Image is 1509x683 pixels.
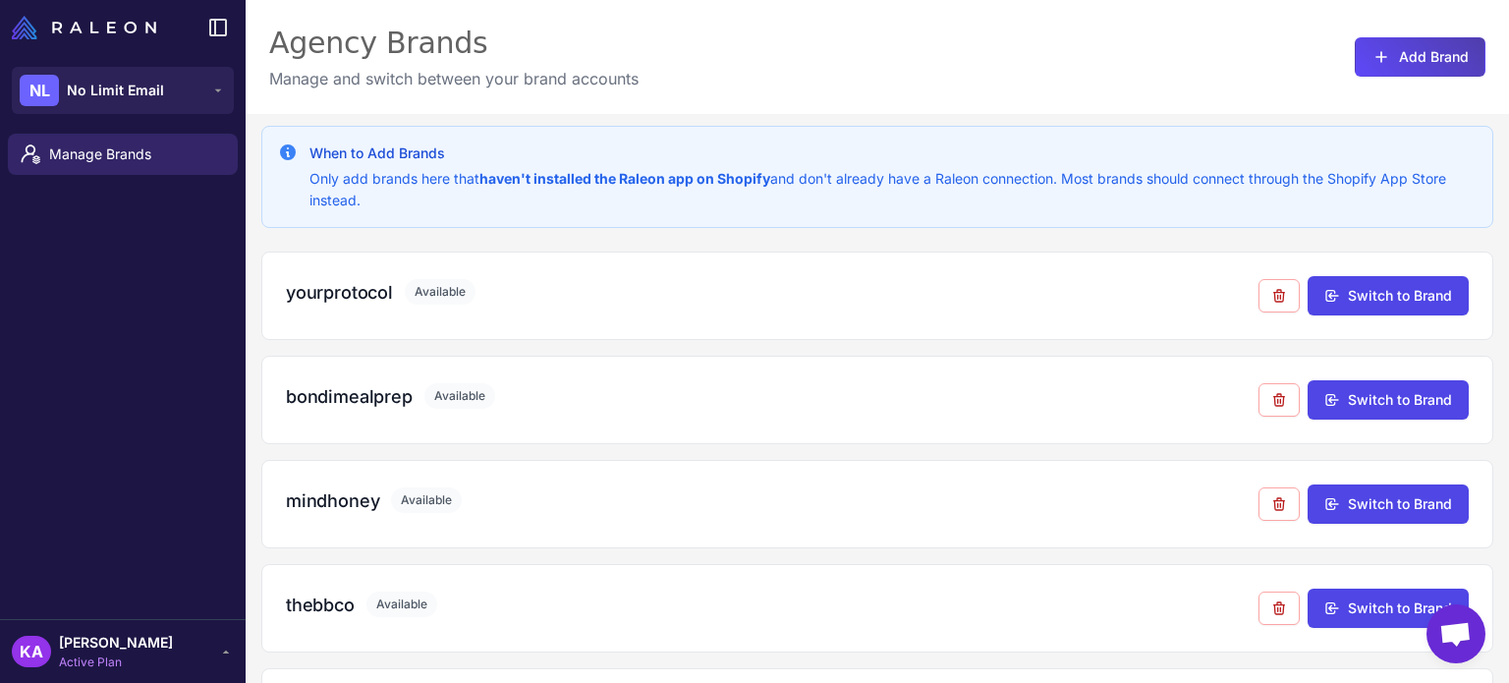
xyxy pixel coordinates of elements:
[1355,37,1485,77] button: Add Brand
[405,279,475,305] span: Available
[1308,380,1469,420] button: Switch to Brand
[1426,604,1485,663] a: Open chat
[286,592,355,618] h3: thebbco
[1308,589,1469,628] button: Switch to Brand
[1258,487,1300,521] button: Remove from agency
[286,487,379,514] h3: mindhoney
[479,170,770,187] strong: haven't installed the Raleon app on Shopify
[269,67,639,90] p: Manage and switch between your brand accounts
[12,16,164,39] a: Raleon Logo
[366,592,437,617] span: Available
[20,75,59,106] div: NL
[49,143,222,165] span: Manage Brands
[12,16,156,39] img: Raleon Logo
[1258,279,1300,313] button: Remove from agency
[1308,276,1469,315] button: Switch to Brand
[286,279,393,306] h3: yourprotocol
[424,383,495,409] span: Available
[1308,484,1469,524] button: Switch to Brand
[12,67,234,114] button: NLNo Limit Email
[1258,592,1300,625] button: Remove from agency
[59,632,173,654] span: [PERSON_NAME]
[286,383,413,410] h3: bondimealprep
[309,168,1477,211] p: Only add brands here that and don't already have a Raleon connection. Most brands should connect ...
[1258,383,1300,417] button: Remove from agency
[269,24,639,63] div: Agency Brands
[391,487,462,513] span: Available
[309,142,1477,164] h3: When to Add Brands
[12,636,51,667] div: KA
[67,80,164,101] span: No Limit Email
[8,134,238,175] a: Manage Brands
[59,654,173,671] span: Active Plan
